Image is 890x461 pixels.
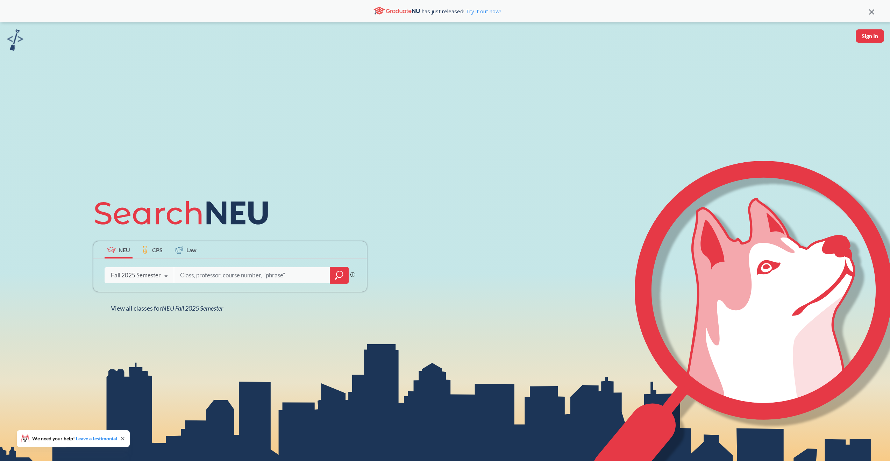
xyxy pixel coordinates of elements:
img: sandbox logo [7,29,23,51]
div: Fall 2025 Semester [111,271,161,279]
span: Law [186,246,197,254]
input: Class, professor, course number, "phrase" [179,268,325,283]
span: NEU [119,246,130,254]
span: NEU Fall 2025 Semester [162,304,223,312]
a: sandbox logo [7,29,23,53]
span: has just released! [422,7,501,15]
button: Sign In [856,29,884,43]
a: Try it out now! [464,8,501,15]
span: We need your help! [32,436,117,441]
a: Leave a testimonial [76,435,117,441]
div: magnifying glass [330,267,349,284]
svg: magnifying glass [335,270,343,280]
span: CPS [152,246,163,254]
span: View all classes for [111,304,223,312]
